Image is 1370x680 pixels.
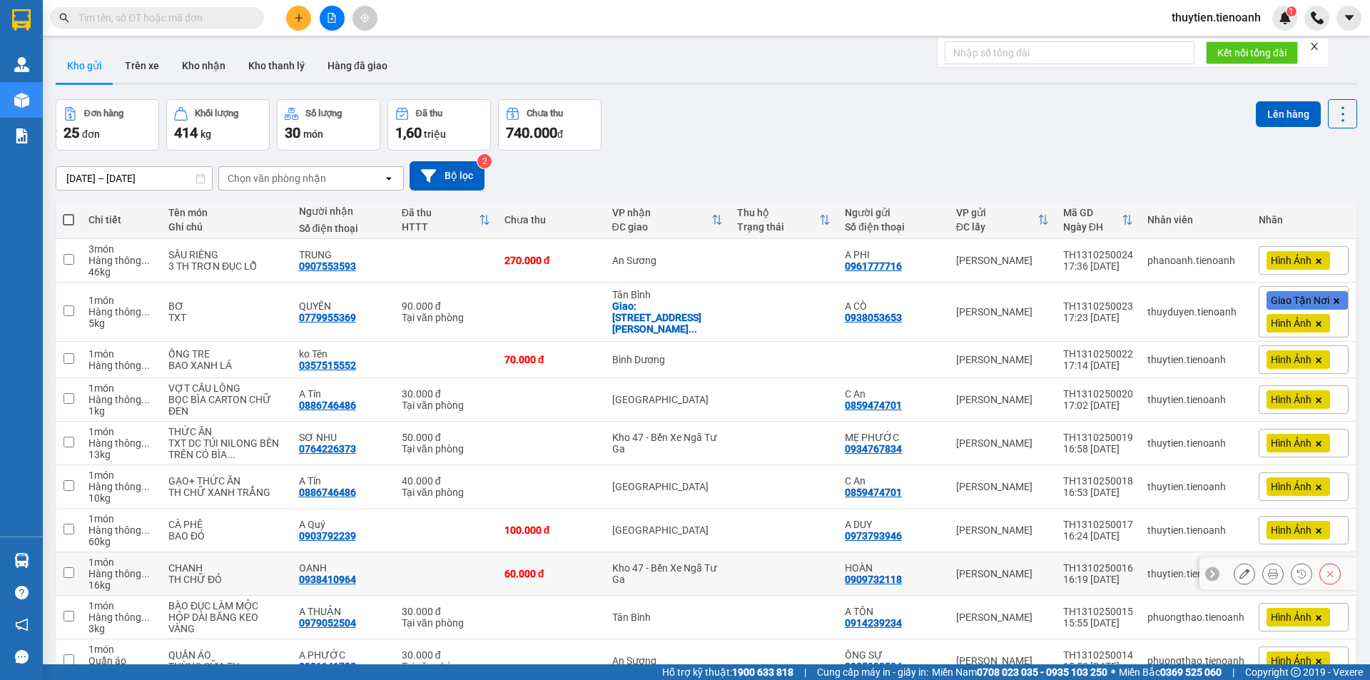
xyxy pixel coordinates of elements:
div: 0979052504 [299,617,356,629]
span: Hình Ảnh [1271,524,1311,537]
div: THÙNG SỮA TH [168,661,284,672]
span: Giao Tận Nơi [1271,294,1329,307]
div: 0973793946 [845,530,902,542]
span: 1,60 [395,124,422,141]
div: VP nhận [612,207,712,218]
div: ĐC giao [612,221,712,233]
div: TH1310250015 [1063,606,1133,617]
div: 13 kg [88,449,154,460]
div: QUYÊN [299,300,387,312]
div: 17:02 [DATE] [1063,400,1133,411]
div: Đơn hàng [84,108,123,118]
div: A DUY [845,519,942,530]
div: Tại văn phòng [402,312,490,323]
div: thuytien.tienoanh [1147,524,1244,536]
div: 90.000 đ [402,300,490,312]
span: Hình Ảnh [1271,480,1311,493]
div: 30.000 đ [402,649,490,661]
th: Toggle SortBy [1056,201,1140,239]
div: ỐNG TRE [168,348,284,360]
img: solution-icon [14,128,29,143]
div: 15:55 [DATE] [1063,617,1133,629]
span: Hình Ảnh [1271,353,1311,366]
div: 3 kg [88,623,154,634]
div: 3 TH TRƠN ĐỤC LỖ [168,260,284,272]
div: TH1310250017 [1063,519,1133,530]
span: kg [201,128,211,140]
div: A PHƯỚC [299,649,387,661]
div: [GEOGRAPHIC_DATA] [612,394,724,405]
div: Hàng thông thường [88,255,154,266]
div: [PERSON_NAME] [956,354,1049,365]
div: [GEOGRAPHIC_DATA] [612,481,724,492]
span: copyright [1291,667,1301,677]
div: C An [845,475,942,487]
span: ... [141,568,150,579]
div: [PERSON_NAME] [956,524,1049,536]
div: A THUẬN [299,606,387,617]
div: Nhân viên [1147,214,1244,225]
div: Khối lượng [195,108,238,118]
strong: 0708 023 035 - 0935 103 250 [977,666,1107,678]
div: 0886746486 [299,400,356,411]
div: TH CHỮ ĐỎ [168,574,284,585]
div: ĐC lấy [956,221,1037,233]
div: HOÀN [845,562,942,574]
div: A Tín [299,388,387,400]
div: CHANH [168,562,284,574]
div: SƠ NHU [299,432,387,443]
input: Select a date range. [56,167,212,190]
span: ... [141,481,150,492]
div: [PERSON_NAME] [956,655,1049,666]
img: warehouse-icon [14,93,29,108]
div: ko Tên [299,348,387,360]
div: phuongthao.tienoanh [1147,655,1244,666]
button: Hàng đã giao [316,49,399,83]
div: thuyduyen.tienoanh [1147,306,1244,318]
span: Cung cấp máy in - giấy in: [817,664,928,680]
div: 0914239234 [845,617,902,629]
div: Tại văn phòng [402,443,490,455]
div: TXT [168,312,284,323]
div: 1 kg [88,405,154,417]
div: 30.000 đ [402,388,490,400]
img: icon-new-feature [1279,11,1292,24]
div: 270.000 đ [504,255,598,266]
div: Chưa thu [504,214,598,225]
div: 17:14 [DATE] [1063,360,1133,371]
input: Nhập số tổng đài [945,41,1194,64]
div: [PERSON_NAME] [956,568,1049,579]
div: An Sương [612,255,724,266]
span: triệu [424,128,446,140]
div: TH CHỮ XANH TRẮNG [168,487,284,498]
div: 0938053653 [845,312,902,323]
div: HTTT [402,221,479,233]
div: 0357515552 [299,360,356,371]
div: A PHI [845,249,942,260]
div: [GEOGRAPHIC_DATA] [612,524,724,536]
button: Trên xe [113,49,171,83]
div: ÔNG SỰ [845,649,942,661]
div: Tại văn phòng [402,487,490,498]
div: Tên món [168,207,284,218]
span: Miền Bắc [1119,664,1222,680]
button: Đơn hàng25đơn [56,99,159,151]
th: Toggle SortBy [730,201,838,239]
span: search [59,13,69,23]
span: close [1309,41,1319,51]
div: 16 kg [88,579,154,591]
img: logo-vxr [12,9,31,31]
button: Kho nhận [171,49,237,83]
button: Khối lượng414kg [166,99,270,151]
span: ... [141,524,150,536]
div: Tân Bình [612,289,724,300]
div: [PERSON_NAME] [956,255,1049,266]
div: Hàng thông thường [88,437,154,449]
div: BAO XANH LÁ [168,360,284,371]
div: SẦU RIÊNG [168,249,284,260]
div: Giao: 902 Nguyễn Duy, Phường 12, Quận 8, Hồ Chí Minh [612,300,724,335]
span: caret-down [1343,11,1356,24]
div: 1 món [88,600,154,612]
div: 15:52 [DATE] [1063,661,1133,672]
div: 0859474701 [845,487,902,498]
